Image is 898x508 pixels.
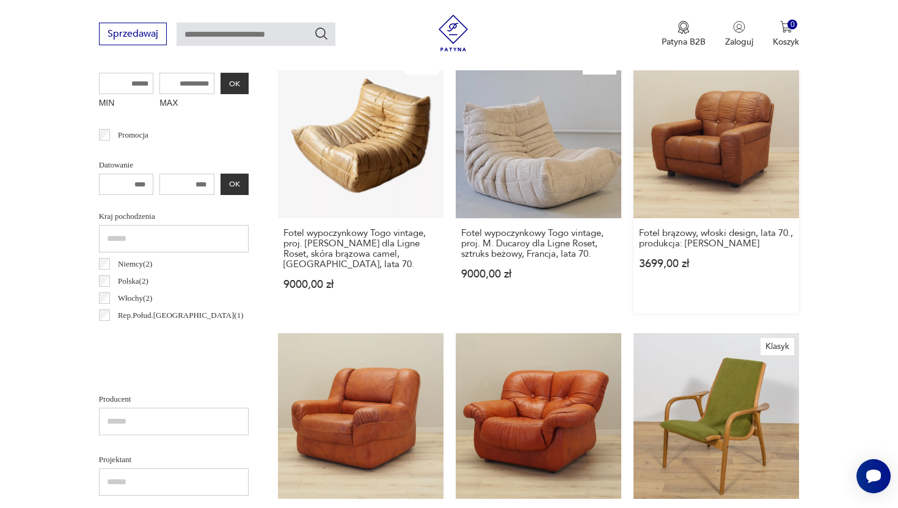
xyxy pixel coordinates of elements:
[99,23,167,45] button: Sprzedawaj
[639,228,794,249] h3: Fotel brązowy, włoski design, lata 70., produkcja: [PERSON_NAME]
[461,269,616,279] p: 9000,00 zł
[733,21,745,33] img: Ikonka użytkownika
[780,21,792,33] img: Ikona koszyka
[773,21,799,48] button: 0Koszyk
[662,36,706,48] p: Patyna B2B
[725,36,753,48] p: Zaloguj
[99,210,249,223] p: Kraj pochodzenia
[118,309,244,322] p: Rep.Połud.[GEOGRAPHIC_DATA] ( 1 )
[314,26,329,41] button: Szukaj
[662,21,706,48] button: Patyna B2B
[283,279,438,290] p: 9000,00 zł
[99,94,154,114] label: MIN
[159,94,214,114] label: MAX
[633,53,799,314] a: Fotel brązowy, włoski design, lata 70., produkcja: WłochyFotel brązowy, włoski design, lata 70., ...
[278,53,444,314] a: KlasykFotel wypoczynkowy Togo vintage, proj. M. Ducaroy dla Ligne Roset, skóra brązowa camel, Fra...
[662,21,706,48] a: Ikona medaluPatyna B2B
[118,257,152,271] p: Niemcy ( 2 )
[99,392,249,406] p: Producent
[456,53,621,314] a: KlasykFotel wypoczynkowy Togo vintage, proj. M. Ducaroy dla Ligne Roset, sztruks beżowy, Francja,...
[725,21,753,48] button: Zaloguj
[221,174,249,195] button: OK
[856,459,891,493] iframe: Smartsupp widget button
[118,128,148,142] p: Promocja
[461,228,616,259] h3: Fotel wypoczynkowy Togo vintage, proj. M. Ducaroy dla Ligne Roset, sztruks beżowy, Francja, lata 70.
[787,20,798,30] div: 0
[773,36,799,48] p: Koszyk
[99,453,249,466] p: Projektant
[639,259,794,269] p: 3699,00 zł
[221,73,249,94] button: OK
[118,274,148,288] p: Polska ( 2 )
[99,31,167,39] a: Sprzedawaj
[283,228,438,270] h3: Fotel wypoczynkowy Togo vintage, proj. [PERSON_NAME] dla Ligne Roset, skóra brązowa camel, [GEOGR...
[435,15,472,51] img: Patyna - sklep z meblami i dekoracjami vintage
[118,292,152,305] p: Włochy ( 2 )
[99,158,249,172] p: Datowanie
[677,21,690,34] img: Ikona medalu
